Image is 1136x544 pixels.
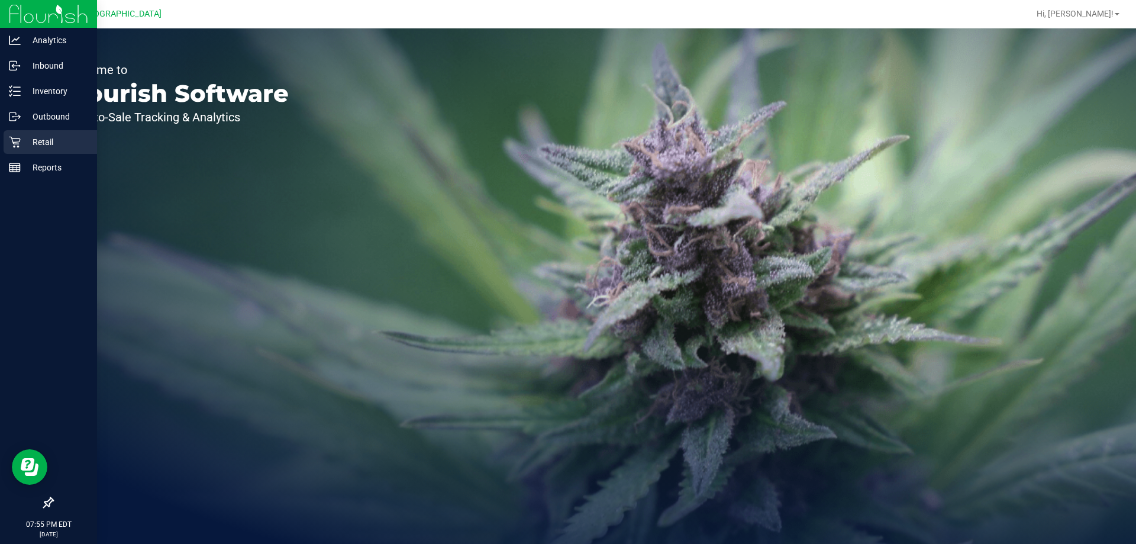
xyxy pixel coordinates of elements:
[64,64,289,76] p: Welcome to
[21,160,92,175] p: Reports
[21,84,92,98] p: Inventory
[5,530,92,539] p: [DATE]
[9,111,21,123] inline-svg: Outbound
[21,110,92,124] p: Outbound
[9,60,21,72] inline-svg: Inbound
[1037,9,1114,18] span: Hi, [PERSON_NAME]!
[9,34,21,46] inline-svg: Analytics
[21,135,92,149] p: Retail
[5,519,92,530] p: 07:55 PM EDT
[64,111,289,123] p: Seed-to-Sale Tracking & Analytics
[21,59,92,73] p: Inbound
[64,82,289,105] p: Flourish Software
[21,33,92,47] p: Analytics
[9,136,21,148] inline-svg: Retail
[80,9,162,19] span: [GEOGRAPHIC_DATA]
[9,162,21,173] inline-svg: Reports
[12,449,47,485] iframe: Resource center
[9,85,21,97] inline-svg: Inventory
